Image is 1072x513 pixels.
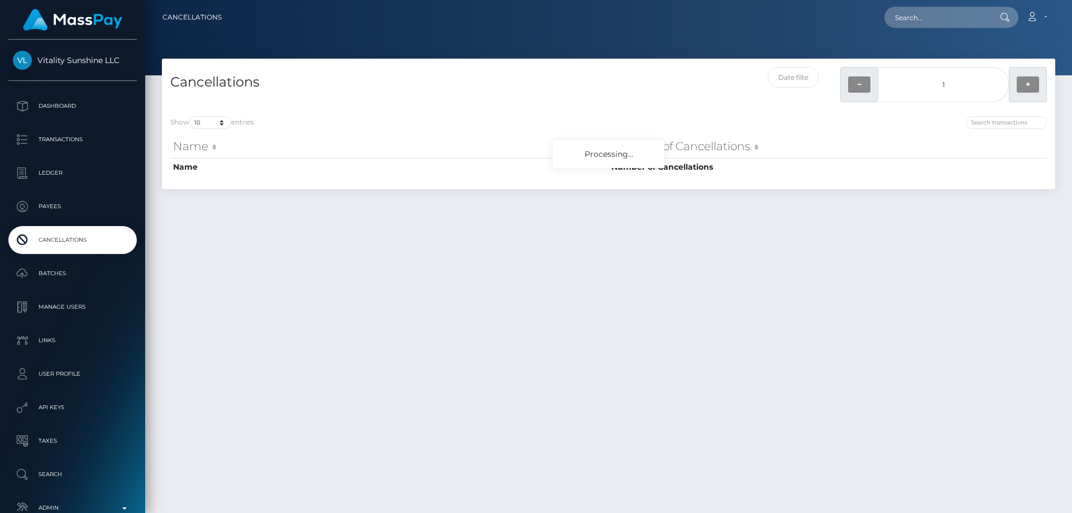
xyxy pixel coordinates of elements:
[8,159,137,187] a: Ledger
[13,332,132,349] p: Links
[8,126,137,154] a: Transactions
[966,116,1047,129] input: Search transactions
[8,92,137,120] a: Dashboard
[8,55,137,65] span: Vitality Sunshine LLC
[13,466,132,483] p: Search
[13,366,132,382] p: User Profile
[13,51,32,70] img: Vitality Sunshine LLC
[8,327,137,354] a: Links
[609,158,1047,176] th: Number of Cancellations
[8,360,137,388] a: User Profile
[609,135,1047,157] th: Number of Cancellations
[170,73,600,92] h4: Cancellations
[13,399,132,416] p: API Keys
[1026,79,1030,89] strong: +
[1017,76,1039,93] button: +
[13,165,132,181] p: Ledger
[8,427,137,455] a: Taxes
[8,193,137,220] a: Payees
[8,293,137,321] a: Manage Users
[857,79,862,89] strong: −
[8,226,137,254] a: Cancellations
[884,7,989,28] input: Search...
[8,394,137,421] a: API Keys
[23,9,122,31] img: MassPay Logo
[189,116,231,129] select: Showentries
[8,461,137,488] a: Search
[13,131,132,148] p: Transactions
[8,260,137,287] a: Batches
[13,265,132,282] p: Batches
[170,135,609,157] th: Name
[768,67,820,88] input: Date filter
[170,116,254,129] label: Show entries
[848,76,870,93] button: −
[553,141,664,168] div: Processing...
[170,158,609,176] th: Name
[13,98,132,114] p: Dashboard
[13,299,132,315] p: Manage Users
[13,232,132,248] p: Cancellations
[13,433,132,449] p: Taxes
[13,198,132,215] p: Payees
[162,6,222,29] a: Cancellations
